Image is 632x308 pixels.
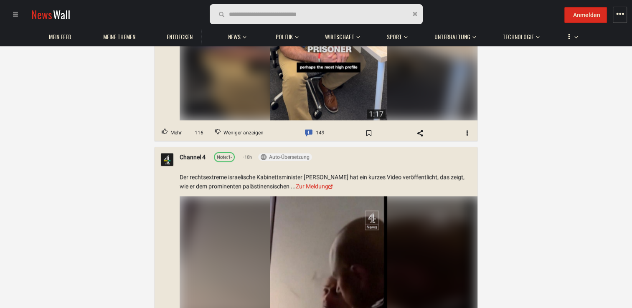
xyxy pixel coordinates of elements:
span: 10h [243,154,252,161]
img: Profilbild von Channel 4 [161,153,173,166]
button: Anmelden [564,7,607,23]
button: Auto-Übersetzung [258,153,312,161]
span: 149 [316,128,325,139]
div: Der rechtsextreme israelische Kabinettsminister [PERSON_NAME] hat ein kurzes Video veröffentlicht... [180,172,471,191]
button: Sport [383,25,408,45]
button: Wirtschaft [321,25,360,45]
a: Zur Meldung [296,183,332,190]
span: Mein Feed [49,33,71,40]
button: Downvote [208,125,271,141]
a: Technologie [498,29,538,45]
span: Wall [53,7,70,22]
span: Wirtschaft [325,33,354,40]
span: Bookmark [357,126,381,139]
div: 1:17 [367,109,386,119]
button: News [224,25,249,45]
span: Politik [276,33,293,40]
button: Technologie [498,25,540,45]
a: Sport [383,29,406,45]
span: Share [408,126,432,139]
span: Entdecken [167,33,193,40]
a: Comment [298,125,332,141]
div: 1- [217,154,232,162]
a: Wirtschaft [321,29,358,45]
span: News [228,33,241,40]
span: Sport [387,33,402,40]
span: Weniger anzeigen [223,128,264,139]
button: Unterhaltung [430,25,476,45]
a: Channel 4 [180,153,206,162]
span: 116 [192,129,206,137]
span: Anmelden [573,12,600,18]
button: Upvote [155,125,189,141]
a: Note:1- [214,152,235,162]
a: Politik [272,29,297,45]
span: Technologie [503,33,534,40]
span: Meine Themen [103,33,135,40]
span: Unterhaltung [434,33,470,40]
button: Politik [272,25,299,45]
span: Note: [217,155,228,160]
a: Unterhaltung [430,29,474,45]
a: News [224,29,245,45]
a: NewsWall [31,7,70,22]
span: News [31,7,52,22]
span: Mehr [170,128,182,139]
